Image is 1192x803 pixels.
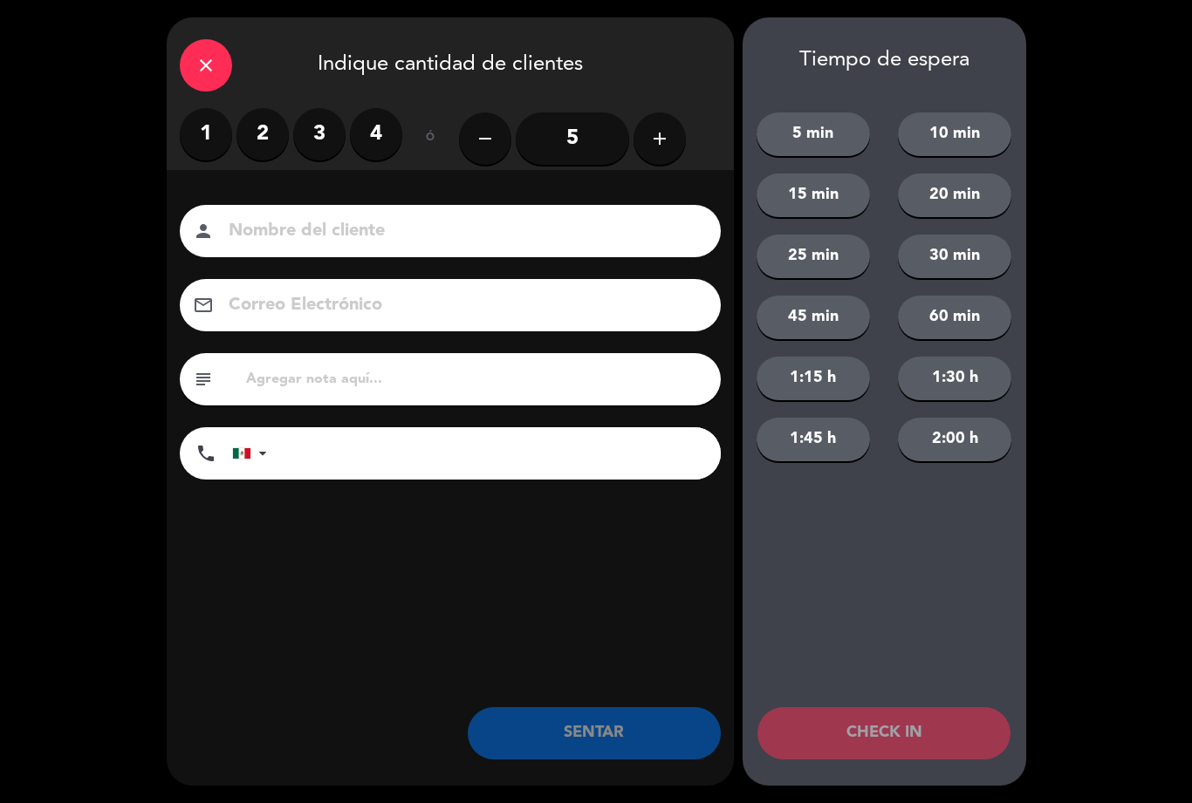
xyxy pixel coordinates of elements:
[757,296,870,339] button: 45 min
[233,428,273,479] div: Mexico (México): +52
[227,290,698,321] input: Correo Electrónico
[757,357,870,400] button: 1:15 h
[459,112,511,165] button: remove
[743,48,1026,73] div: Tiempo de espera
[757,418,870,461] button: 1:45 h
[898,357,1011,400] button: 1:30 h
[193,369,214,390] i: subject
[180,108,232,160] label: 1
[757,174,870,217] button: 15 min
[475,128,496,149] i: remove
[195,55,216,76] i: close
[193,295,214,316] i: email
[350,108,402,160] label: 4
[757,235,870,278] button: 25 min
[244,367,708,391] input: Agregar nota aquí...
[898,112,1011,156] button: 10 min
[898,418,1011,461] button: 2:00 h
[195,443,216,464] i: phone
[167,17,734,108] div: Indique cantidad de clientes
[898,296,1011,339] button: 60 min
[898,235,1011,278] button: 30 min
[898,174,1011,217] button: 20 min
[757,707,1010,759] button: CHECK IN
[236,108,289,160] label: 2
[402,108,459,169] div: ó
[227,216,698,247] input: Nombre del cliente
[757,112,870,156] button: 5 min
[193,221,214,242] i: person
[293,108,346,160] label: 3
[649,128,670,149] i: add
[634,112,686,165] button: add
[468,707,721,759] button: SENTAR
